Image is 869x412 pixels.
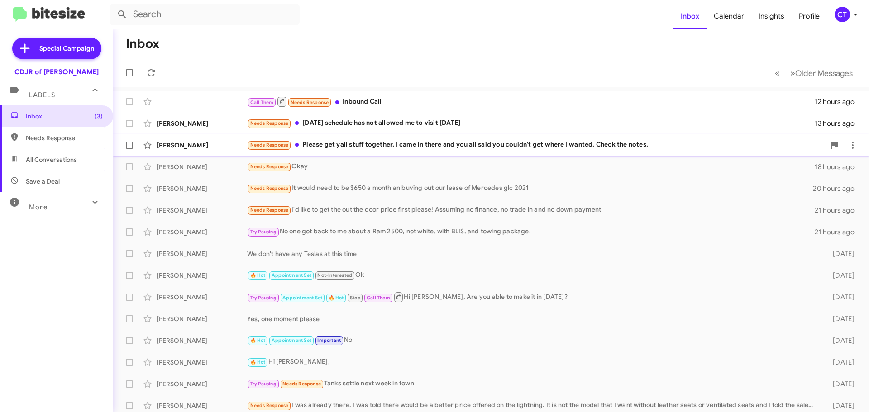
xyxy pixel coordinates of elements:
div: [PERSON_NAME] [157,249,247,258]
div: 21 hours ago [815,206,862,215]
div: [DATE] [818,271,862,280]
span: Try Pausing [250,381,277,387]
span: More [29,203,48,211]
div: [DATE] [818,401,862,410]
span: Needs Response [250,164,289,170]
div: [PERSON_NAME] [157,206,247,215]
div: [DATE] [818,249,862,258]
div: [DATE] [818,314,862,323]
div: No one got back to me about a Ram 2500, not white, with BLIS, and towing package. [247,227,815,237]
span: » [790,67,795,79]
span: Save a Deal [26,177,60,186]
span: Not-Interested [317,272,352,278]
div: [PERSON_NAME] [157,162,247,171]
div: 18 hours ago [815,162,862,171]
span: Needs Response [250,142,289,148]
div: [DATE] [818,379,862,388]
span: Special Campaign [39,44,94,53]
div: Ok [247,270,818,280]
div: I'd like to get the out the door price first please! Assuming no finance, no trade in and no down... [247,205,815,215]
div: Yes, one moment please [247,314,818,323]
div: [PERSON_NAME] [157,184,247,193]
div: Hi [PERSON_NAME], [247,357,818,367]
div: It would need to be $650 a month an buying out our lease of Mercedes glc 2021 [247,183,813,194]
span: Older Messages [795,68,853,78]
div: Please get yall stuff together, I came in there and you all said you couldn't get where I wanted.... [247,140,826,150]
span: « [775,67,780,79]
div: 13 hours ago [815,119,862,128]
span: Call Them [250,99,274,105]
span: Needs Response [282,381,321,387]
span: Labels [29,91,55,99]
div: 21 hours ago [815,227,862,237]
span: Call Them [367,295,390,301]
div: 20 hours ago [813,184,862,193]
div: [DATE] [818,358,862,367]
button: Next [785,64,858,82]
div: [PERSON_NAME] [157,227,247,237]
span: Try Pausing [250,229,277,235]
div: [PERSON_NAME] [157,141,247,150]
a: Calendar [707,3,751,29]
div: I was already there. I was told there would be a better price offered on the lightning. It is not... [247,400,818,411]
div: [PERSON_NAME] [157,119,247,128]
div: [PERSON_NAME] [157,379,247,388]
span: Needs Response [26,133,103,142]
div: [PERSON_NAME] [157,358,247,367]
div: [PERSON_NAME] [157,271,247,280]
span: Needs Response [250,403,289,408]
span: Stop [350,295,361,301]
a: Inbox [673,3,707,29]
a: Profile [792,3,827,29]
div: CDJR of [PERSON_NAME] [14,67,99,76]
div: Tanks settle next week in town [247,379,818,389]
nav: Page navigation example [770,64,858,82]
span: Needs Response [250,185,289,191]
span: Needs Response [250,207,289,213]
input: Search [110,4,300,25]
button: Previous [769,64,785,82]
span: Appointment Set [272,272,311,278]
div: [PERSON_NAME] [157,314,247,323]
span: 🔥 Hot [250,359,266,365]
a: Special Campaign [12,38,101,59]
span: Try Pausing [250,295,277,301]
span: 🔥 Hot [329,295,344,301]
div: No [247,335,818,346]
div: [PERSON_NAME] [157,401,247,410]
button: CT [827,7,859,22]
span: 🔥 Hot [250,272,266,278]
div: Inbound Call [247,96,815,107]
div: 12 hours ago [815,97,862,106]
div: Okay [247,161,815,172]
div: [DATE] schedule has not allowed me to visit [DATE] [247,118,815,128]
div: [DATE] [818,293,862,302]
div: We don't have any Teslas at this time [247,249,818,258]
div: CT [835,7,850,22]
span: Appointment Set [282,295,322,301]
a: Insights [751,3,792,29]
span: 🔥 Hot [250,337,266,343]
div: Hi [PERSON_NAME], Are you able to make it in [DATE]? [247,291,818,303]
div: [PERSON_NAME] [157,336,247,345]
span: Important [317,337,341,343]
span: (3) [95,112,103,121]
span: Appointment Set [272,337,311,343]
div: [PERSON_NAME] [157,293,247,302]
span: Inbox [26,112,103,121]
span: Needs Response [250,120,289,126]
h1: Inbox [126,37,159,51]
span: Needs Response [291,99,329,105]
span: All Conversations [26,155,77,164]
div: [DATE] [818,336,862,345]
